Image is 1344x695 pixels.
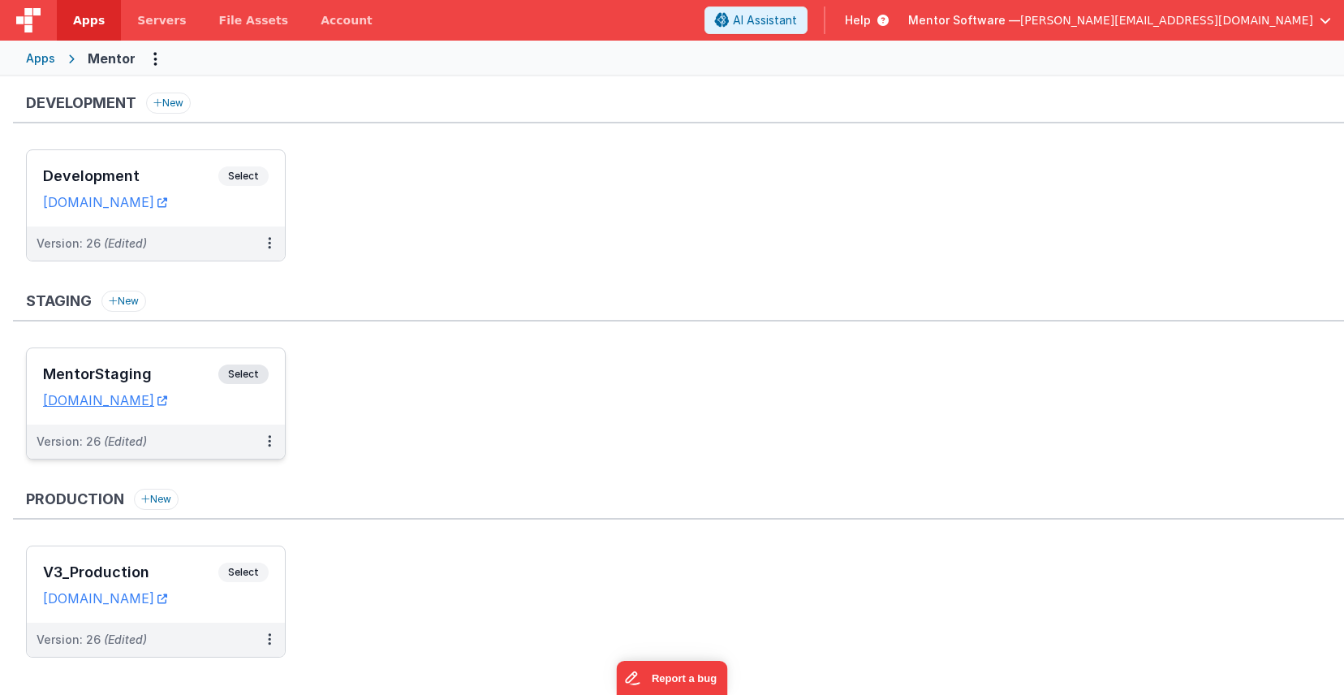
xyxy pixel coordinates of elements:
[26,491,124,507] h3: Production
[26,95,136,111] h3: Development
[142,45,168,71] button: Options
[101,291,146,312] button: New
[218,365,269,384] span: Select
[908,12,1020,28] span: Mentor Software —
[219,12,289,28] span: File Assets
[26,293,92,309] h3: Staging
[137,12,186,28] span: Servers
[43,392,167,408] a: [DOMAIN_NAME]
[73,12,105,28] span: Apps
[26,50,55,67] div: Apps
[218,166,269,186] span: Select
[733,12,797,28] span: AI Assistant
[43,564,218,581] h3: V3_Production
[134,489,179,510] button: New
[104,632,147,646] span: (Edited)
[104,434,147,448] span: (Edited)
[1020,12,1313,28] span: [PERSON_NAME][EMAIL_ADDRESS][DOMAIN_NAME]
[704,6,808,34] button: AI Assistant
[908,12,1331,28] button: Mentor Software — [PERSON_NAME][EMAIL_ADDRESS][DOMAIN_NAME]
[43,168,218,184] h3: Development
[845,12,871,28] span: Help
[43,194,167,210] a: [DOMAIN_NAME]
[43,590,167,607] a: [DOMAIN_NAME]
[37,235,147,252] div: Version: 26
[37,632,147,648] div: Version: 26
[104,236,147,250] span: (Edited)
[146,93,191,114] button: New
[617,661,728,695] iframe: Marker.io feedback button
[88,49,136,68] div: Mentor
[43,366,218,382] h3: MentorStaging
[218,563,269,582] span: Select
[37,434,147,450] div: Version: 26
